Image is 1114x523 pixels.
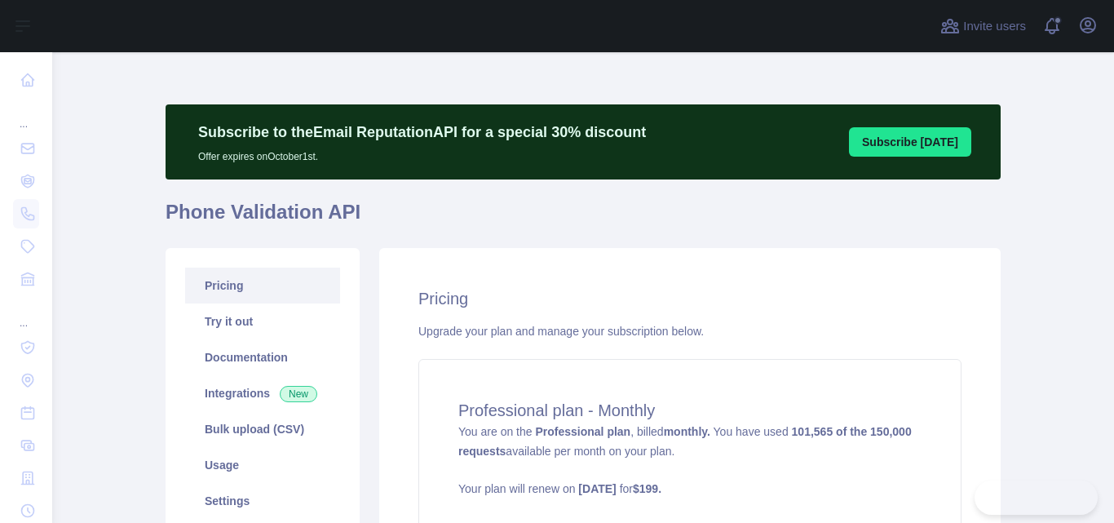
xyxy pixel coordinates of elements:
h4: Professional plan - Monthly [458,399,922,422]
h2: Pricing [418,287,961,310]
p: Your plan will renew on for [458,481,922,497]
a: Bulk upload (CSV) [185,411,340,447]
span: Invite users [963,17,1026,36]
span: You are on the , billed You have used available per month on your plan. [458,425,922,497]
span: New [280,386,317,402]
a: Try it out [185,304,340,339]
div: ... [13,98,39,131]
h1: Phone Validation API [166,199,1001,238]
p: Offer expires on October 1st. [198,144,646,163]
p: Subscribe to the Email Reputation API for a special 30 % discount [198,121,646,144]
button: Subscribe [DATE] [849,127,971,157]
strong: monthly. [664,425,710,438]
iframe: Toggle Customer Support [975,481,1098,515]
a: Integrations New [185,375,340,411]
strong: $ 199 . [633,482,661,495]
strong: Professional plan [535,425,630,438]
button: Invite users [937,13,1029,39]
a: Usage [185,447,340,483]
strong: 101,565 of the 150,000 requests [458,425,912,458]
strong: [DATE] [578,482,616,495]
div: ... [13,297,39,330]
div: Upgrade your plan and manage your subscription below. [418,323,961,339]
a: Pricing [185,268,340,304]
a: Documentation [185,339,340,375]
a: Settings [185,483,340,519]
